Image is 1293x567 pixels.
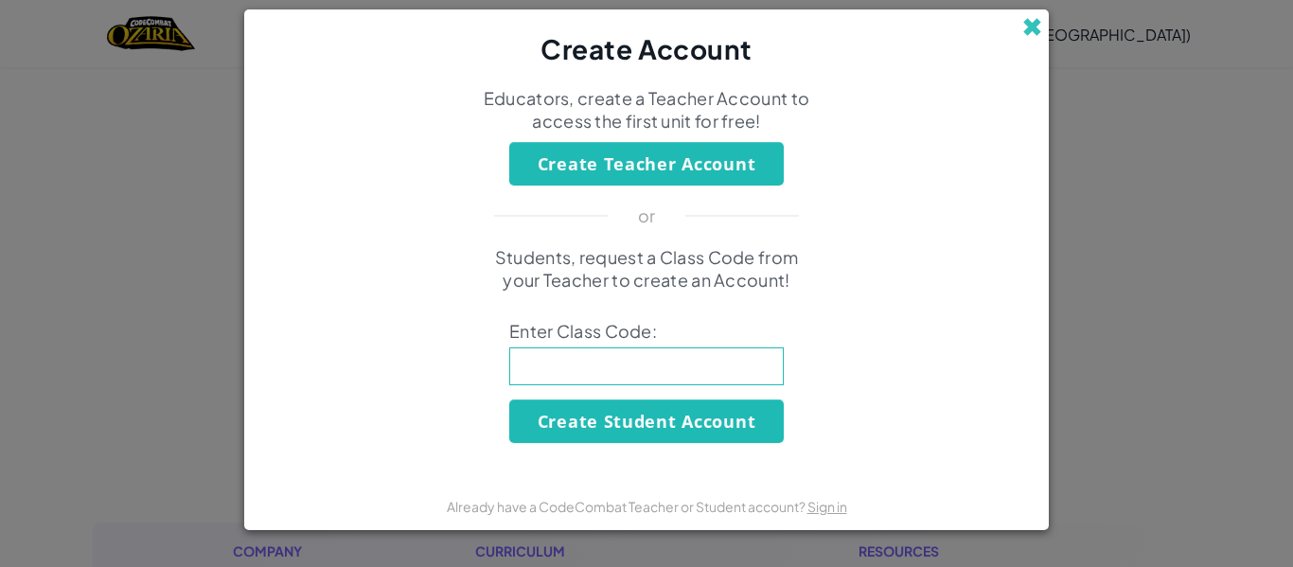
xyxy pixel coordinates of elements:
[638,204,656,227] p: or
[481,87,812,133] p: Educators, create a Teacher Account to access the first unit for free!
[509,399,784,443] button: Create Student Account
[481,246,812,292] p: Students, request a Class Code from your Teacher to create an Account!
[540,32,753,65] span: Create Account
[807,498,847,515] a: Sign in
[509,142,784,186] button: Create Teacher Account
[509,320,784,343] span: Enter Class Code:
[447,498,807,515] span: Already have a CodeCombat Teacher or Student account?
